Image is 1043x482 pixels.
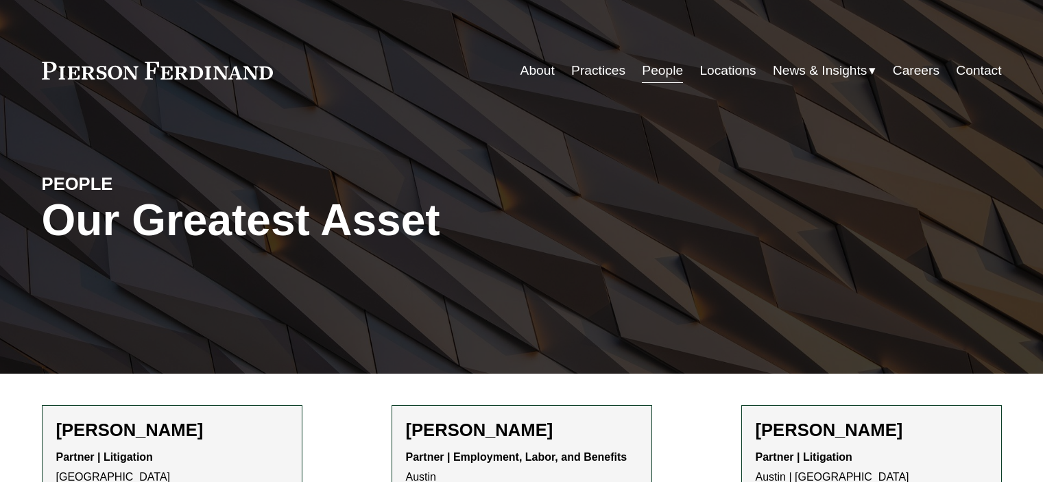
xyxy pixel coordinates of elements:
[42,195,682,245] h1: Our Greatest Asset
[756,420,987,441] h2: [PERSON_NAME]
[571,58,625,84] a: Practices
[642,58,683,84] a: People
[756,451,852,463] strong: Partner | Litigation
[773,58,876,84] a: folder dropdown
[56,451,153,463] strong: Partner | Litigation
[406,420,638,441] h2: [PERSON_NAME]
[406,451,627,463] strong: Partner | Employment, Labor, and Benefits
[520,58,555,84] a: About
[893,58,939,84] a: Careers
[773,59,867,83] span: News & Insights
[56,420,288,441] h2: [PERSON_NAME]
[42,173,282,195] h4: PEOPLE
[956,58,1001,84] a: Contact
[699,58,756,84] a: Locations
